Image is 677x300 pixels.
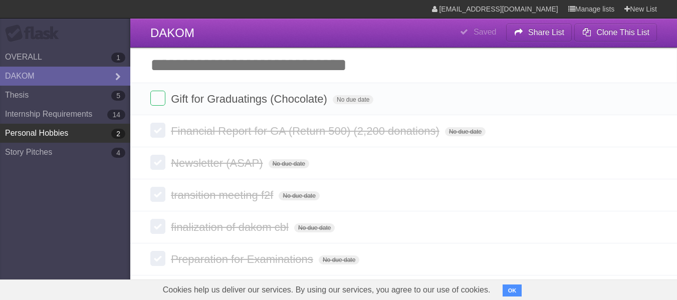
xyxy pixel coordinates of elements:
b: 2 [111,129,125,139]
label: Done [150,187,165,202]
label: Done [150,219,165,234]
span: finalization of dakom cbl [171,221,291,233]
b: 1 [111,53,125,63]
button: Share List [506,24,572,42]
span: No due date [333,95,373,104]
label: Done [150,123,165,138]
span: No due date [319,255,359,264]
span: No due date [445,127,486,136]
span: No due date [294,223,335,232]
span: No due date [279,191,319,200]
label: Done [150,91,165,106]
span: Preparation for Examinations [171,253,316,265]
label: Done [150,155,165,170]
b: 5 [111,91,125,101]
span: Newsletter (ASAP) [171,157,265,169]
button: OK [503,284,522,296]
b: Share List [528,28,564,37]
span: Cookies help us deliver our services. By using our services, you agree to our use of cookies. [153,280,501,300]
b: Clone This List [596,28,649,37]
div: Flask [5,25,65,43]
b: 4 [111,148,125,158]
b: Saved [474,28,496,36]
span: Gift for Graduatings (Chocolate) [171,93,330,105]
label: Done [150,251,165,266]
span: DAKOM [150,26,194,40]
span: transition meeting f2f [171,189,276,201]
b: 14 [107,110,125,120]
span: No due date [269,159,309,168]
span: Financial Report for GA (Return 500) (2,200 donations) [171,125,442,137]
button: Clone This List [574,24,657,42]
